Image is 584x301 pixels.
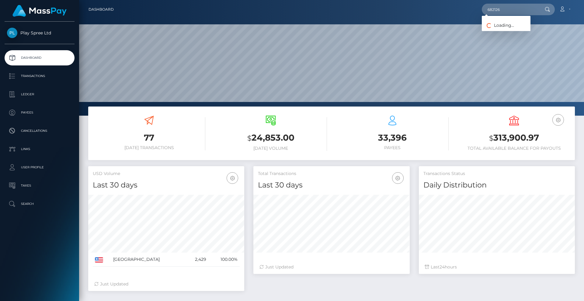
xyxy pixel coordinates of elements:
[7,145,72,154] p: Links
[425,264,569,270] div: Last hours
[5,30,75,36] span: Play Spree Ltd
[7,72,72,81] p: Transactions
[93,132,205,144] h3: 77
[440,264,445,270] span: 24
[7,199,72,208] p: Search
[5,50,75,65] a: Dashboard
[423,180,570,191] h4: Daily Distribution
[7,53,72,62] p: Dashboard
[259,264,403,270] div: Just Updated
[5,178,75,193] a: Taxes
[7,163,72,172] p: User Profile
[95,257,103,263] img: US.png
[336,132,449,144] h3: 33,396
[258,180,405,191] h4: Last 30 days
[7,126,72,135] p: Cancellations
[7,108,72,117] p: Payees
[7,28,17,38] img: Play Spree Ltd
[458,146,570,151] h6: Total Available Balance for Payouts
[423,171,570,177] h5: Transactions Status
[5,87,75,102] a: Ledger
[458,132,570,144] h3: 313,900.97
[258,171,405,177] h5: Total Transactions
[489,134,493,142] small: $
[336,145,449,150] h6: Payees
[5,196,75,212] a: Search
[93,180,240,191] h4: Last 30 days
[111,253,186,267] td: [GEOGRAPHIC_DATA]
[214,146,327,151] h6: [DATE] Volume
[208,253,240,267] td: 100.00%
[5,68,75,84] a: Transactions
[7,181,72,190] p: Taxes
[89,3,114,16] a: Dashboard
[214,132,327,144] h3: 24,853.00
[247,134,252,142] small: $
[94,281,238,287] div: Just Updated
[482,23,514,28] span: Loading...
[7,90,72,99] p: Ledger
[5,160,75,175] a: User Profile
[93,145,205,150] h6: [DATE] Transactions
[12,5,67,17] img: MassPay Logo
[186,253,209,267] td: 2,429
[5,142,75,157] a: Links
[93,171,240,177] h5: USD Volume
[5,123,75,138] a: Cancellations
[482,4,539,15] input: Search...
[5,105,75,120] a: Payees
